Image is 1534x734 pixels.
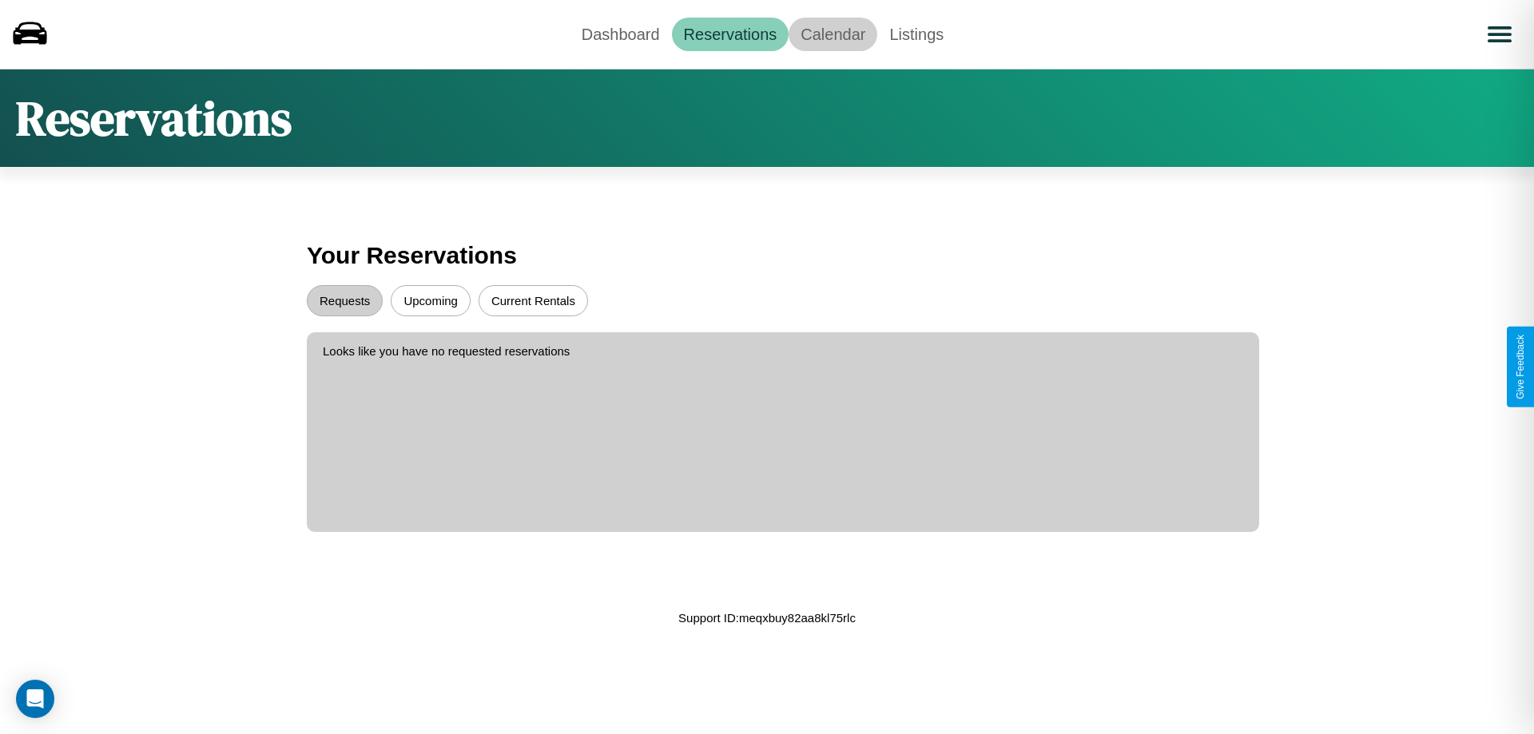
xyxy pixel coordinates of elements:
[1477,12,1522,57] button: Open menu
[16,85,292,151] h1: Reservations
[391,285,471,316] button: Upcoming
[877,18,956,51] a: Listings
[672,18,789,51] a: Reservations
[789,18,877,51] a: Calendar
[307,285,383,316] button: Requests
[323,340,1243,362] p: Looks like you have no requested reservations
[16,680,54,718] div: Open Intercom Messenger
[678,607,856,629] p: Support ID: meqxbuy82aa8kl75rlc
[570,18,672,51] a: Dashboard
[479,285,588,316] button: Current Rentals
[1515,335,1526,399] div: Give Feedback
[307,234,1227,277] h3: Your Reservations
